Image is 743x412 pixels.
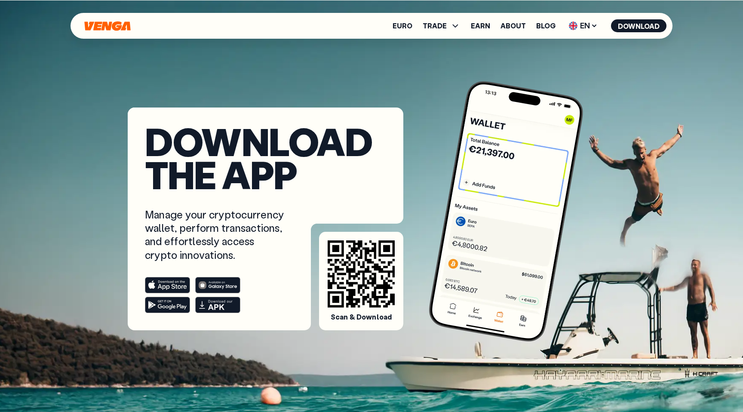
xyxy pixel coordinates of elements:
p: Manage your cryptocurrency wallet, perform transactions, and effortlessly access crypto innovations. [145,208,286,261]
span: TRADE [423,21,461,31]
img: flag-uk [569,22,577,30]
span: EN [566,19,601,33]
span: TRADE [423,22,447,29]
button: Download [611,19,666,32]
svg: Home [83,21,132,31]
a: About [500,22,526,29]
a: Euro [393,22,412,29]
img: phone [426,78,586,344]
span: Scan & Download [331,313,392,322]
h1: Download the app [145,125,386,191]
a: Blog [536,22,556,29]
a: Earn [471,22,490,29]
